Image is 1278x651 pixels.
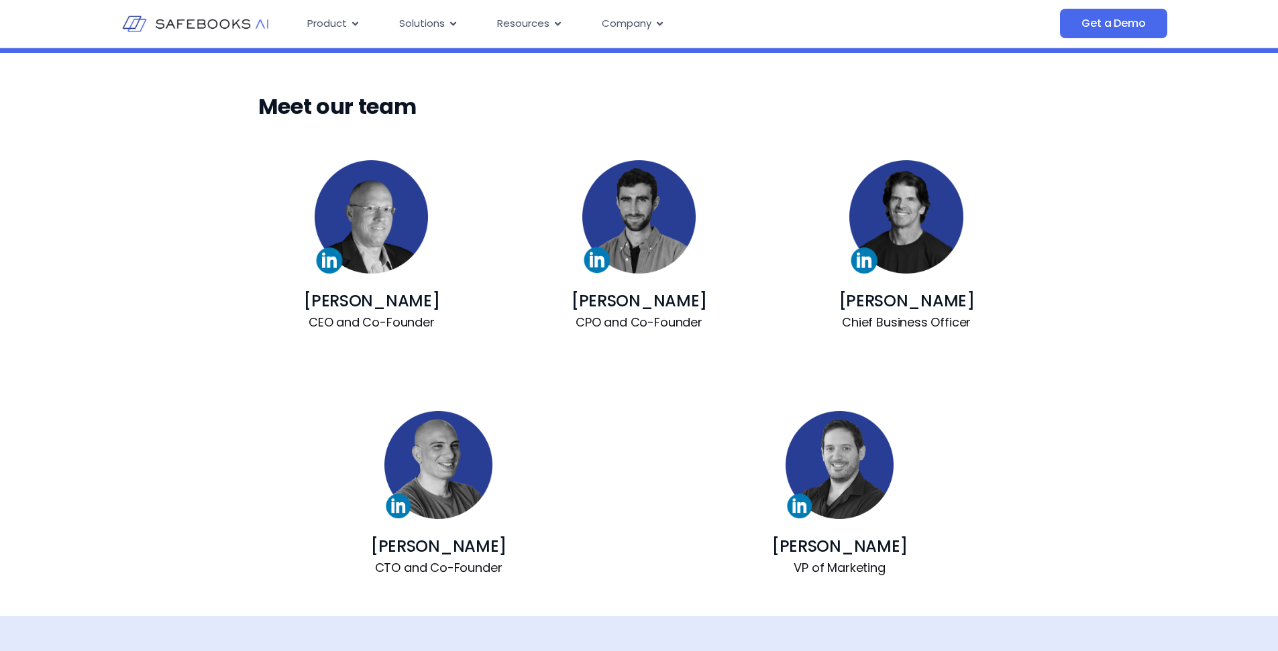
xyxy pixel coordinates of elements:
span: Product [307,16,347,32]
span: Company [602,16,651,32]
a: [PERSON_NAME] [771,535,908,557]
a: [PERSON_NAME] [370,535,507,557]
span: Solutions [399,16,445,32]
p: Chief Business Officer [793,314,1020,331]
p: CEO and Co-Founder [258,314,486,331]
a: [PERSON_NAME] [839,290,975,312]
a: [PERSON_NAME] [303,290,439,312]
img: About Safebooks 5 [786,411,894,519]
h3: Meet our team [258,93,1020,120]
p: VP of Marketing [659,560,1020,576]
a: Get a Demo [1060,9,1167,38]
a: [PERSON_NAME] [571,290,707,312]
p: CPO and Co-Founder [525,314,753,331]
img: About Safebooks 3 [849,160,963,274]
img: About Safebooks 4 [384,411,492,519]
img: About Safebooks 2 [582,160,696,274]
img: About Safebooks 1 [315,160,428,274]
span: Get a Demo [1081,17,1145,30]
span: Resources [497,16,549,32]
div: Menu Toggle [297,11,926,37]
nav: Menu [297,11,926,37]
p: CTO and Co-Founder [258,560,619,576]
